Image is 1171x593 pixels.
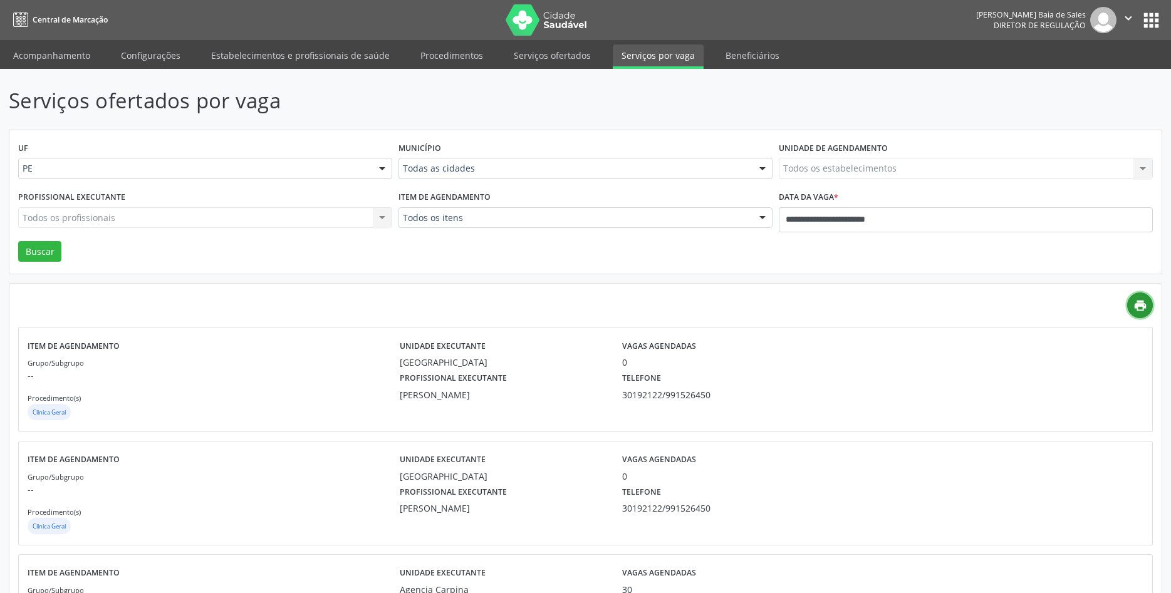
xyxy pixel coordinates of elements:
a: Acompanhamento [4,44,99,66]
small: Clinica Geral [33,522,66,530]
div: 0 [622,356,772,369]
small: Procedimento(s) [28,507,81,517]
label: Profissional executante [400,483,507,502]
label: Unidade executante [400,336,486,356]
p: -- [28,483,400,496]
a: Configurações [112,44,189,66]
label: Profissional executante [400,369,507,388]
div: [GEOGRAPHIC_DATA] [400,470,605,483]
button: Buscar [18,241,61,262]
span: Todos os itens [403,212,747,224]
small: Clinica Geral [33,408,66,416]
label: Vagas agendadas [622,336,696,356]
span: Diretor de regulação [994,20,1086,31]
small: Grupo/Subgrupo [28,358,84,368]
a: Estabelecimentos e profissionais de saúde [202,44,398,66]
div: [GEOGRAPHIC_DATA] [400,356,605,369]
img: img [1090,7,1116,33]
label: Vagas agendadas [622,564,696,583]
div: 0 [622,470,772,483]
label: Data da vaga [779,188,838,207]
label: UF [18,139,28,158]
a: Serviços por vaga [613,44,704,69]
a: Serviços ofertados [505,44,600,66]
div: [PERSON_NAME] [400,502,605,515]
div: [PERSON_NAME] [400,388,605,401]
label: Município [398,139,441,158]
a: Beneficiários [717,44,788,66]
label: Unidade executante [400,450,486,470]
i: print [1133,299,1147,312]
small: Grupo/Subgrupo [28,472,84,482]
label: Profissional executante [18,188,125,207]
span: Central de Marcação [33,14,108,25]
label: Vagas agendadas [622,450,696,470]
div: [PERSON_NAME] Baia de Sales [976,9,1086,20]
label: Telefone [622,369,661,388]
label: Item de agendamento [28,564,120,583]
span: Todas as cidades [403,162,747,175]
button: apps [1140,9,1162,31]
div: 30192122/991526450 [622,388,716,401]
label: Item de agendamento [398,188,491,207]
a: print [1127,292,1153,318]
p: Serviços ofertados por vaga [9,85,816,116]
i:  [1122,11,1135,25]
label: Unidade de agendamento [779,139,888,158]
div: 30192122/991526450 [622,502,716,515]
label: Unidade executante [400,564,486,583]
a: Central de Marcação [9,9,108,30]
p: -- [28,369,400,382]
a: Procedimentos [412,44,492,66]
label: Telefone [622,483,661,502]
span: PE [23,162,367,175]
button:  [1116,7,1140,33]
label: Item de agendamento [28,336,120,356]
label: Item de agendamento [28,450,120,470]
small: Procedimento(s) [28,393,81,403]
